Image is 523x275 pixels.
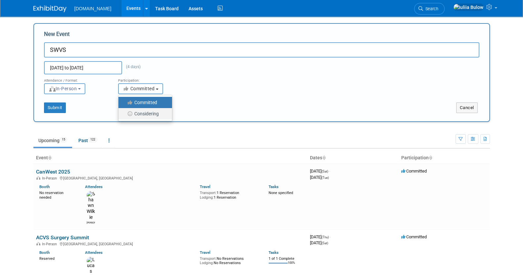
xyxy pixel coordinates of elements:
span: [DOMAIN_NAME] [74,6,111,11]
a: Travel [200,250,210,255]
span: Transport: [200,256,217,261]
span: In-Person [49,86,77,91]
input: Name of Trade Show / Conference [44,42,479,58]
span: (Sat) [322,170,328,173]
span: In-Person [42,176,59,180]
span: (4 days) [122,64,141,69]
a: Travel [200,184,210,189]
a: Booth [39,250,50,255]
div: Participation: [118,74,182,83]
span: (Sat) [322,241,328,245]
span: [DATE] [310,175,329,180]
button: Committed [118,83,163,94]
a: Attendees [85,250,103,255]
label: Committed [122,98,165,107]
span: [DATE] [310,240,328,245]
span: - [330,234,331,239]
div: No Reservations No Reservations [200,255,259,265]
span: [DATE] [310,169,330,174]
td: 100% [288,261,295,270]
button: In-Person [44,83,85,94]
div: [GEOGRAPHIC_DATA], [GEOGRAPHIC_DATA] [36,241,305,246]
img: Iuliia Bulow [453,4,484,11]
div: Shawn Wilkie [87,220,95,224]
span: (Tue) [322,176,329,179]
div: 1 Reservation 1 Reservation [200,189,259,200]
span: Committed [401,234,427,239]
a: Past122 [73,134,102,147]
button: Submit [44,102,66,113]
span: None specified [269,191,293,195]
div: No reservation needed [39,189,75,200]
div: [GEOGRAPHIC_DATA], [GEOGRAPHIC_DATA] [36,175,305,180]
img: In-Person Event [36,242,40,245]
span: 15 [60,137,67,142]
span: Lodging: [200,261,214,265]
span: (Thu) [322,235,329,239]
a: Sort by Event Name [48,155,51,160]
img: ExhibitDay [33,6,66,12]
a: Sort by Start Date [322,155,326,160]
span: [DATE] [310,234,331,239]
span: In-Person [42,242,59,246]
a: Attendees [85,184,103,189]
span: Search [423,6,438,11]
label: New Event [44,30,70,41]
label: Considering [122,109,165,118]
span: Committed [401,169,427,174]
span: - [329,169,330,174]
button: Cancel [456,102,478,113]
img: Shawn Wilkie [87,191,95,220]
span: 122 [88,137,97,142]
th: Participation [399,152,490,164]
a: Tasks [269,250,279,255]
div: 1 of 1 Complete [269,256,305,261]
span: Committed [123,86,155,91]
a: Tasks [269,184,279,189]
input: Start Date - End Date [44,61,122,74]
a: ACVS Surgery Summit [36,234,89,241]
a: Search [414,3,445,15]
a: Booth [39,184,50,189]
span: Transport: [200,191,217,195]
a: Sort by Participation Type [429,155,432,160]
th: Event [33,152,307,164]
div: Attendance / Format: [44,74,108,83]
span: Lodging: [200,195,214,200]
img: In-Person Event [36,176,40,179]
th: Dates [307,152,399,164]
a: Upcoming15 [33,134,72,147]
div: Reserved [39,255,75,261]
a: CanWest 2025 [36,169,70,175]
